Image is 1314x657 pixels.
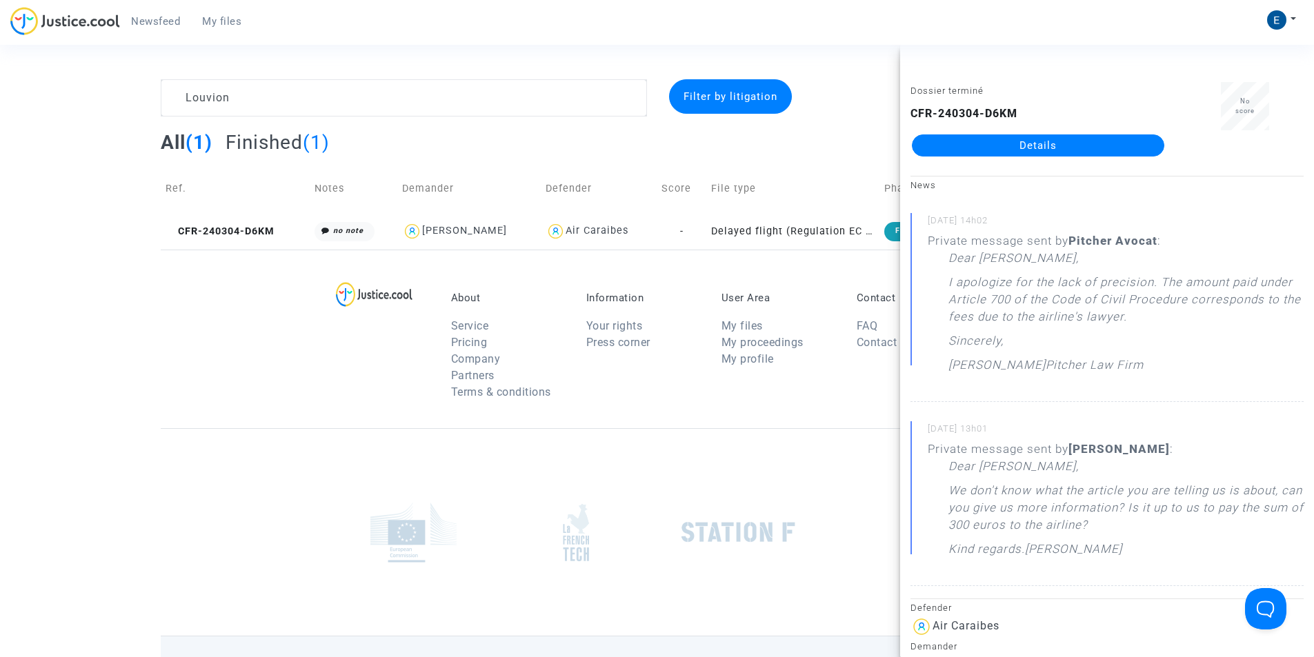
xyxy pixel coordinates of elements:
[586,292,701,304] p: Information
[202,15,241,28] span: My files
[948,332,1004,356] p: Sincerely,
[928,214,1304,232] small: [DATE] 14h02
[721,352,774,365] a: My profile
[451,385,551,398] a: Terms & conditions
[586,319,643,332] a: Your rights
[1245,588,1286,629] iframe: Help Scout Beacon - Open
[948,274,1304,332] p: I apologize for the lack of precision. The amount paid under Article 700 of the Code of Civil Pro...
[166,225,275,237] span: CFR-240304-D6KM
[1046,356,1144,381] p: Pitcher Law Firm
[857,319,878,332] a: FAQ
[226,131,303,154] span: Finished
[933,619,999,632] div: Air Caraibes
[336,282,412,307] img: logo-lg.svg
[910,85,984,96] small: Dossier terminé
[191,11,252,32] a: My files
[912,134,1164,156] a: Details
[857,292,971,304] p: Contact
[563,503,589,562] img: french_tech.png
[161,131,186,154] span: All
[879,164,963,213] td: Phase
[397,164,541,213] td: Demander
[948,482,1304,540] p: We don't know what the article you are telling us is about, can you give us more information? Is ...
[884,222,941,241] div: Finished
[910,641,957,651] small: Demander
[1235,97,1255,114] span: No score
[451,369,495,382] a: Partners
[310,164,398,213] td: Notes
[10,7,120,35] img: jc-logo.svg
[857,336,897,349] a: Contact
[131,15,180,28] span: Newsfeed
[706,213,879,250] td: Delayed flight (Regulation EC 261/2004)
[948,458,1079,482] p: Dear [PERSON_NAME],
[681,522,795,543] img: stationf.png
[451,336,488,349] a: Pricing
[1068,442,1170,456] b: [PERSON_NAME]
[684,90,777,103] span: Filter by litigation
[451,292,566,304] p: About
[370,503,457,563] img: europe_commision.png
[333,226,364,235] i: no note
[586,336,650,349] a: Press corner
[910,107,1017,120] b: CFR-240304-D6KM
[721,292,836,304] p: User Area
[928,232,1304,381] div: Private message sent by :
[721,319,763,332] a: My files
[928,441,1304,565] div: Private message sent by :
[928,423,1304,441] small: [DATE] 13h01
[161,164,310,213] td: Ref.
[948,540,1025,565] p: Kind regards.
[120,11,191,32] a: Newsfeed
[910,616,933,638] img: icon-user.svg
[706,164,879,213] td: File type
[451,319,489,332] a: Service
[721,336,804,349] a: My proceedings
[910,180,936,190] small: News
[566,225,628,236] div: Air Caraibes
[541,164,657,213] td: Defender
[948,356,1046,381] p: [PERSON_NAME]
[402,221,422,241] img: icon-user.svg
[657,164,706,213] td: Score
[422,225,507,236] div: [PERSON_NAME]
[303,131,330,154] span: (1)
[910,603,952,613] small: Defender
[948,250,1079,274] p: Dear [PERSON_NAME],
[451,352,501,365] a: Company
[186,131,212,154] span: (1)
[546,221,566,241] img: icon-user.svg
[1025,540,1122,565] p: [PERSON_NAME]
[1068,234,1157,247] b: Pitcher Avocat
[680,225,684,237] span: -
[1267,10,1286,30] img: ACg8ocICGBWcExWuj3iT2MEg9j5dw-yx0VuEqZIV0SNsKSMu=s96-c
